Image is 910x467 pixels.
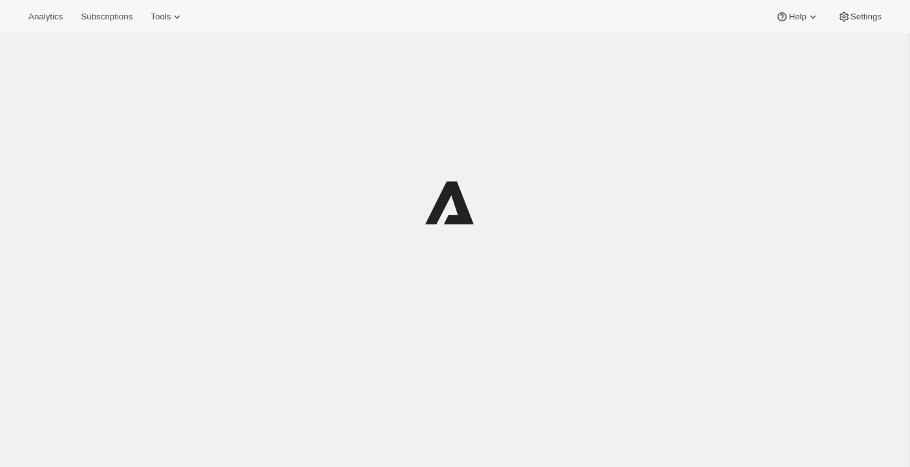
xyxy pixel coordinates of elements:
span: Settings [851,12,882,22]
button: Tools [143,8,191,26]
span: Help [788,12,806,22]
button: Help [768,8,827,26]
button: Subscriptions [73,8,140,26]
button: Analytics [21,8,70,26]
button: Settings [830,8,889,26]
span: Tools [151,12,171,22]
span: Analytics [28,12,63,22]
span: Subscriptions [81,12,132,22]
